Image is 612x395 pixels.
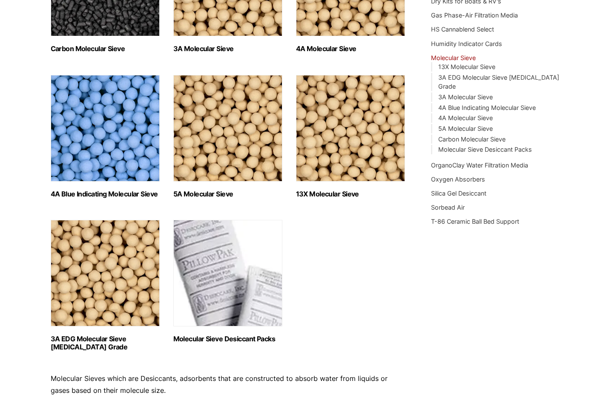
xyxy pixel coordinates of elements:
[173,190,282,198] h2: 5A Molecular Sieve
[438,136,506,143] a: Carbon Molecular Sieve
[431,12,518,19] a: Gas Phase-Air Filtration Media
[438,63,495,70] a: 13X Molecular Sieve
[51,75,160,198] a: Visit product category 4A Blue Indicating Molecular Sieve
[431,26,494,33] a: HS Cannablend Select
[431,190,486,197] a: Silica Gel Desiccant
[296,75,405,198] a: Visit product category 13X Molecular Sieve
[51,220,160,351] a: Visit product category 3A EDG Molecular Sieve Ethanol Grade
[438,93,493,101] a: 3A Molecular Sieve
[51,190,160,198] h2: 4A Blue Indicating Molecular Sieve
[438,74,559,90] a: 3A EDG Molecular Sieve [MEDICAL_DATA] Grade
[51,335,160,351] h2: 3A EDG Molecular Sieve [MEDICAL_DATA] Grade
[431,204,465,211] a: Sorbead Air
[438,104,536,111] a: 4A Blue Indicating Molecular Sieve
[173,220,282,326] img: Molecular Sieve Desiccant Packs
[296,45,405,53] h2: 4A Molecular Sieve
[431,161,528,169] a: OrganoClay Water Filtration Media
[51,45,160,53] h2: Carbon Molecular Sieve
[51,220,160,326] img: 3A EDG Molecular Sieve Ethanol Grade
[438,125,493,132] a: 5A Molecular Sieve
[296,75,405,182] img: 13X Molecular Sieve
[296,190,405,198] h2: 13X Molecular Sieve
[438,146,532,153] a: Molecular Sieve Desiccant Packs
[51,75,160,182] img: 4A Blue Indicating Molecular Sieve
[438,114,493,121] a: 4A Molecular Sieve
[173,75,282,182] img: 5A Molecular Sieve
[431,54,476,61] a: Molecular Sieve
[173,335,282,343] h2: Molecular Sieve Desiccant Packs
[173,45,282,53] h2: 3A Molecular Sieve
[431,176,485,183] a: Oxygen Absorbers
[431,218,519,225] a: T-86 Ceramic Ball Bed Support
[173,75,282,198] a: Visit product category 5A Molecular Sieve
[173,220,282,343] a: Visit product category Molecular Sieve Desiccant Packs
[431,40,502,47] a: Humidity Indicator Cards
